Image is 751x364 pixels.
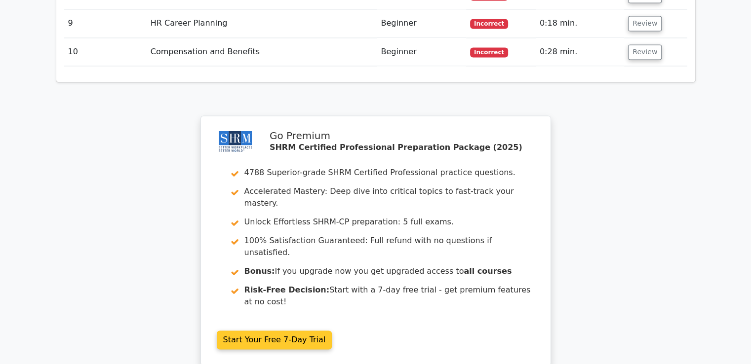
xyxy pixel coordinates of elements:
[377,9,466,37] td: Beginner
[377,38,466,66] td: Beginner
[64,9,147,37] td: 9
[628,44,662,60] button: Review
[64,38,147,66] td: 10
[470,47,508,57] span: Incorrect
[536,9,624,37] td: 0:18 min.
[536,38,624,66] td: 0:28 min.
[470,19,508,29] span: Incorrect
[147,9,377,37] td: HR Career Planning
[628,16,662,31] button: Review
[217,330,332,349] a: Start Your Free 7-Day Trial
[147,38,377,66] td: Compensation and Benefits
